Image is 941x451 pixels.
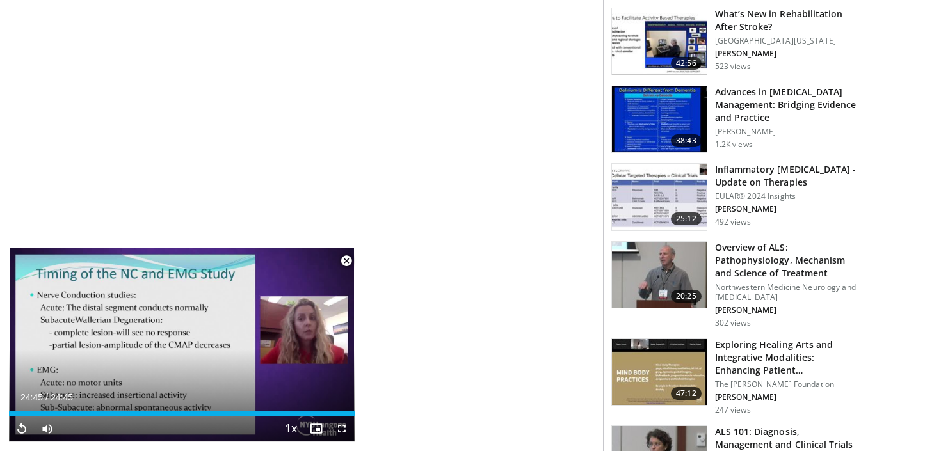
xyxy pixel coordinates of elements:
img: b678a653-03f9-48bb-9676-5e228d821d3c.150x105_q85_crop-smart_upscale.jpg [612,86,707,153]
span: / [45,392,48,402]
a: 47:12 Exploring Healing Arts and Integrative Modalities: Enhancing Patient… The [PERSON_NAME] Fou... [611,338,859,415]
button: Enable picture-in-picture mode [303,416,329,441]
span: 20:25 [671,290,702,303]
span: 42:56 [671,57,702,70]
span: 24:45 [51,392,73,402]
p: 523 views [715,61,751,72]
p: 492 views [715,217,751,227]
a: 42:56 What’s New in Rehabilitation After Stroke? [GEOGRAPHIC_DATA][US_STATE] [PERSON_NAME] 523 views [611,8,859,75]
span: 25:12 [671,212,702,225]
video-js: Video Player [9,248,355,442]
p: EULAR® 2024 Insights [715,191,859,202]
p: The [PERSON_NAME] Foundation [715,379,859,390]
img: ed4523ac-d99b-4630-ac89-35af8675d129.150x105_q85_crop-smart_upscale.jpg [612,242,707,308]
h3: Exploring Healing Arts and Integrative Modalities: Enhancing Patient… [715,338,859,377]
a: 38:43 Advances in [MEDICAL_DATA] Management: Bridging Evidence and Practice [PERSON_NAME] 1.2K views [611,86,859,154]
button: Replay [9,416,35,441]
h3: ALS 101: Diagnosis, Management and Clinical Trials [715,425,859,451]
p: Northwestern Medicine Neurology and [MEDICAL_DATA] [715,282,859,303]
p: 1.2K views [715,139,753,150]
a: 20:25 Overview of ALS: Pathophysiology, Mechanism and Science of Treatment Northwestern Medicine ... [611,241,859,328]
p: [GEOGRAPHIC_DATA][US_STATE] [715,36,859,46]
h3: What’s New in Rehabilitation After Stroke? [715,8,859,33]
p: 247 views [715,405,751,415]
img: 9c7efd15-15f4-4c31-b13d-4976d8705223.150x105_q85_crop-smart_upscale.jpg [612,164,707,230]
img: 7a36589e-fd76-4709-80b0-a06a845cae18.150x105_q85_crop-smart_upscale.jpg [612,339,707,406]
span: 47:12 [671,387,702,400]
button: Fullscreen [329,416,355,441]
p: [PERSON_NAME] [715,204,859,214]
p: [PERSON_NAME] [715,305,859,315]
img: a939a621-4ef3-45c2-b517-d8a50e69f7f7.150x105_q85_crop-smart_upscale.jpg [612,8,707,75]
h3: Overview of ALS: Pathophysiology, Mechanism and Science of Treatment [715,241,859,280]
p: [PERSON_NAME] [715,49,859,59]
button: Playback Rate [278,416,303,441]
a: 25:12 Inflammatory [MEDICAL_DATA] - Update on Therapies EULAR® 2024 Insights [PERSON_NAME] 492 views [611,163,859,231]
span: 24:45 [20,392,43,402]
button: Mute [35,416,60,441]
button: Close [334,248,359,274]
p: 302 views [715,318,751,328]
h3: Inflammatory [MEDICAL_DATA] - Update on Therapies [715,163,859,189]
p: [PERSON_NAME] [715,392,859,402]
p: [PERSON_NAME] [715,127,859,137]
h3: Advances in [MEDICAL_DATA] Management: Bridging Evidence and Practice [715,86,859,124]
div: Progress Bar [9,411,355,416]
span: 38:43 [671,134,702,147]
